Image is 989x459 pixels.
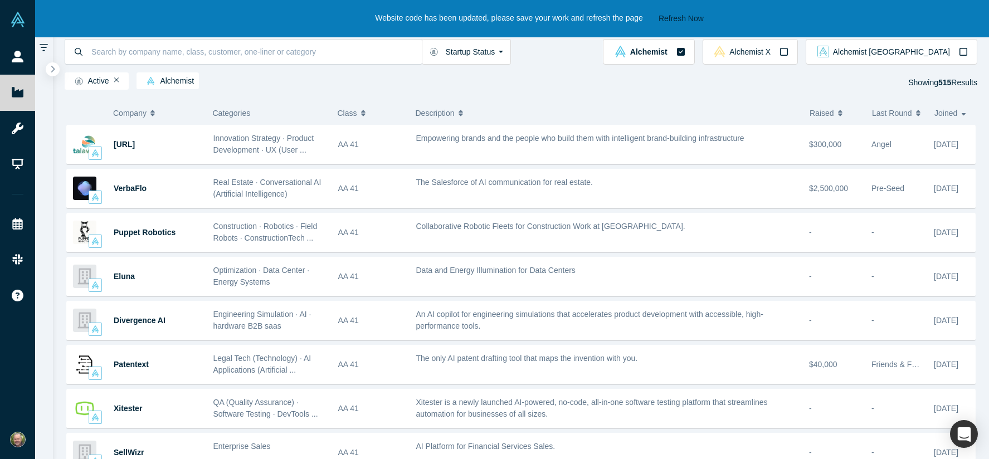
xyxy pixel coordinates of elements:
button: Remove Filter [114,76,119,84]
span: - [809,316,812,325]
a: [URL] [114,140,135,149]
img: Puppet Robotics's Logo [73,221,96,244]
span: The only AI patent drafting tool that maps the invention with you. [416,354,638,363]
span: - [871,228,874,237]
span: - [871,272,874,281]
span: Real Estate · Conversational AI (Artificial Intelligence) [213,178,321,198]
span: - [809,448,812,457]
a: Xitester [114,404,142,413]
div: AA 41 [338,257,405,296]
span: Empowering brands and the people who build them with intelligent brand-building infrastructure [416,134,744,143]
button: alchemist Vault LogoAlchemist [603,39,694,65]
span: [DATE] [934,228,958,237]
a: SellWizr [114,448,144,457]
span: The Salesforce of AI communication for real estate. [416,178,593,187]
span: $300,000 [809,140,841,149]
img: alchemist Vault Logo [615,46,626,57]
input: Search by company name, class, customer, one-liner or category [90,38,422,65]
img: Startup status [75,77,83,86]
span: Construction · Robotics · Field Robots · ConstructionTech ... [213,222,318,242]
span: [DATE] [934,404,958,413]
img: Xitester's Logo [73,397,96,420]
img: Talawa.ai's Logo [73,133,96,156]
img: alchemist Vault Logo [91,281,99,289]
span: Friends & Family [871,360,930,369]
button: alchemist_aj Vault LogoAlchemist [GEOGRAPHIC_DATA] [806,39,977,65]
span: Innovation Strategy · Product Development · UX (User ... [213,134,314,154]
button: Company [113,101,195,125]
div: AA 41 [338,169,405,208]
button: Refresh Now [655,12,708,26]
span: Xitester is a newly launched AI-powered, no-code, all-in-one software testing platform that strea... [416,398,768,418]
span: Description [416,101,455,125]
span: - [809,228,812,237]
span: Engineering Simulation · AI · hardware B2B saas [213,310,311,330]
img: alchemist Vault Logo [91,413,99,421]
span: [DATE] [934,184,958,193]
span: [DATE] [934,272,958,281]
span: Showing Results [908,78,977,87]
button: Last Round [872,101,923,125]
div: AA 41 [338,125,405,164]
span: Alchemist [GEOGRAPHIC_DATA] [833,48,950,56]
span: QA (Quality Assurance) · Software Testing · DevTools ... [213,398,318,418]
img: alchemist_aj Vault Logo [817,46,829,57]
span: [DATE] [934,360,958,369]
span: Alchemist [630,48,668,56]
span: AI Platform for Financial Services Sales. [416,442,556,451]
img: alchemist Vault Logo [91,325,99,333]
div: AA 41 [338,301,405,340]
span: Company [113,101,147,125]
span: Legal Tech (Technology) · AI Applications (Artificial ... [213,354,311,374]
a: Patentext [114,360,149,369]
button: Raised [810,101,860,125]
strong: 515 [938,78,951,87]
img: alchemist Vault Logo [147,77,155,85]
img: Startup status [430,47,438,56]
span: Angel [871,140,891,149]
img: alchemistx Vault Logo [714,46,725,57]
span: Alchemist [142,77,194,86]
img: alchemist Vault Logo [91,369,99,377]
img: alchemist Vault Logo [91,193,99,201]
a: Eluna [114,272,135,281]
span: - [871,404,874,413]
span: Active [70,77,109,86]
button: Class [338,101,398,125]
button: Joined [934,101,969,125]
img: Divergence AI's Logo [73,309,96,332]
span: Raised [810,101,834,125]
span: $40,000 [809,360,837,369]
a: Divergence AI [114,316,165,325]
span: [DATE] [934,448,958,457]
img: Eluna's Logo [73,265,96,288]
img: VerbaFlo's Logo [73,177,96,200]
span: Pre-Seed [871,184,904,193]
button: alchemistx Vault LogoAlchemist X [703,39,798,65]
img: Alchemist Vault Logo [10,12,26,27]
span: - [809,404,812,413]
span: An AI copilot for engineering simulations that accelerates product development with accessible, h... [416,310,763,330]
span: Class [338,101,357,125]
span: - [809,272,812,281]
div: AA 41 [338,389,405,428]
span: - [871,316,874,325]
span: Joined [934,101,957,125]
div: AA 41 [338,345,405,384]
span: [DATE] [934,316,958,325]
button: Description [416,101,798,125]
a: Puppet Robotics [114,228,176,237]
div: AA 41 [338,213,405,252]
span: - [871,448,874,457]
img: alchemist Vault Logo [91,237,99,245]
a: VerbaFlo [114,184,147,193]
span: Last Round [872,101,912,125]
img: David Canavan's Account [10,432,26,447]
span: Collaborative Robotic Fleets for Construction Work at [GEOGRAPHIC_DATA]. [416,222,685,231]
